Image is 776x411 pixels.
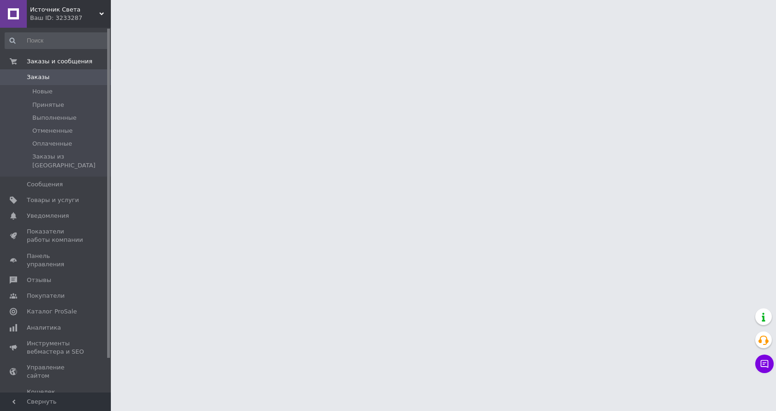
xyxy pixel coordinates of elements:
[30,6,99,14] span: Источник Света
[27,339,85,356] span: Инструменты вебмастера и SEO
[32,127,73,135] span: Отмененные
[27,227,85,244] span: Показатели работы компании
[27,324,61,332] span: Аналитика
[27,212,69,220] span: Уведомления
[27,73,49,81] span: Заказы
[27,292,65,300] span: Покупатели
[27,276,51,284] span: Отзывы
[32,153,108,169] span: Заказы из [GEOGRAPHIC_DATA]
[27,388,85,405] span: Кошелек компании
[32,101,64,109] span: Принятые
[755,355,774,373] button: Чат с покупателем
[27,307,77,316] span: Каталог ProSale
[27,57,92,66] span: Заказы и сообщения
[30,14,111,22] div: Ваш ID: 3233287
[27,363,85,380] span: Управление сайтом
[27,196,79,204] span: Товары и услуги
[32,140,72,148] span: Оплаченные
[5,32,109,49] input: Поиск
[32,87,53,96] span: Новые
[27,180,63,189] span: Сообщения
[27,252,85,269] span: Панель управления
[32,114,77,122] span: Выполненные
